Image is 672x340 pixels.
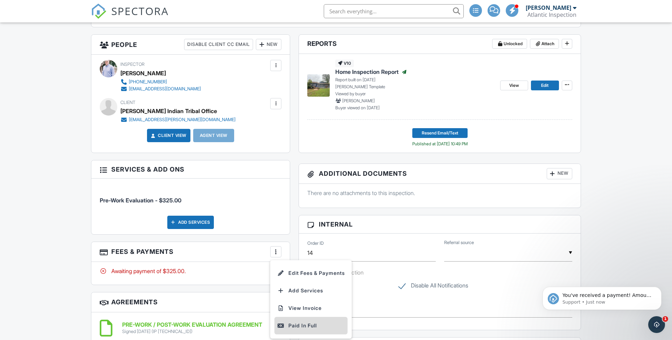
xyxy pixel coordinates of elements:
h3: Fees & Payments [91,242,290,262]
h3: Additional Documents [299,164,581,184]
iframe: Intercom notifications message [532,272,672,321]
iframe: Intercom live chat [648,316,665,333]
img: The Best Home Inspection Software - Spectora [91,4,106,19]
span: 1 [663,316,668,322]
label: Disable All Notifications [399,282,468,291]
label: Order ID [307,240,324,247]
div: [PERSON_NAME] Indian Tribal Office [120,106,217,116]
li: Service: Pre-Work Evaluation [100,184,281,210]
div: [EMAIL_ADDRESS][PERSON_NAME][DOMAIN_NAME] [129,117,236,123]
a: [EMAIL_ADDRESS][DOMAIN_NAME] [120,85,201,92]
div: [PHONE_NUMBER] [129,79,167,85]
h3: Agreements [91,292,290,312]
div: Add Services [167,216,214,229]
div: [PERSON_NAME] [526,4,571,11]
div: New [547,168,572,179]
span: Client [120,100,135,105]
div: [PERSON_NAME] [120,68,166,78]
a: Client View [149,132,187,139]
label: Referral source [444,240,474,246]
h6: PRE-WORK / POST-WORK EVALUATION AGREEMENT [122,322,262,328]
p: There are no attachments to this inspection. [307,189,572,197]
div: Atlantic Inspection [527,11,576,18]
span: Pre-Work Evaluation - $325.00 [100,197,181,204]
div: Awaiting payment of $325.00. [100,267,281,275]
a: PRE-WORK / POST-WORK EVALUATION AGREEMENT Signed [DATE] (IP [TECHNICAL_ID]) [122,322,262,334]
a: [PHONE_NUMBER] [120,78,201,85]
input: Search everything... [324,4,464,18]
h3: Services & Add ons [91,160,290,179]
a: [EMAIL_ADDRESS][PERSON_NAME][DOMAIN_NAME] [120,116,236,123]
span: Inspector [120,62,145,67]
div: Disable Client CC Email [184,39,253,50]
div: Signed [DATE] (IP [TECHNICAL_ID]) [122,329,262,334]
div: [EMAIL_ADDRESS][DOMAIN_NAME] [129,86,201,92]
h3: People [91,35,290,55]
span: SPECTORA [111,4,169,18]
a: SPECTORA [91,9,169,24]
div: New [256,39,281,50]
h3: Internal [299,215,581,234]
